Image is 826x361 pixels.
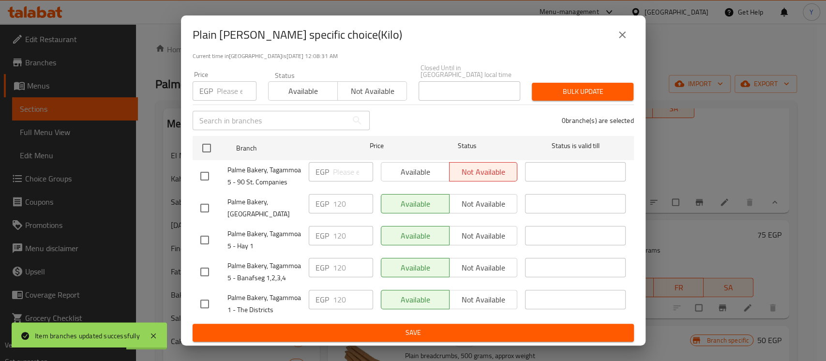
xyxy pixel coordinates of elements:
[227,228,301,252] span: Palme Bakery, Tagammoa 5 - Hay 1
[217,81,256,101] input: Please enter price
[333,162,373,181] input: Please enter price
[193,111,347,130] input: Search in branches
[333,290,373,309] input: Please enter price
[337,81,407,101] button: Not available
[417,140,517,152] span: Status
[236,142,337,154] span: Branch
[315,262,329,273] p: EGP
[227,260,301,284] span: Palme Bakery, Tagammoa 5 - Banafseg 1,2,3,4
[268,81,338,101] button: Available
[525,140,626,152] span: Status is valid till
[315,294,329,305] p: EGP
[611,23,634,46] button: close
[333,226,373,245] input: Please enter price
[562,116,634,125] p: 0 branche(s) are selected
[333,258,373,277] input: Please enter price
[315,230,329,241] p: EGP
[193,52,634,60] p: Current time in [GEOGRAPHIC_DATA] is [DATE] 12:08:31 AM
[342,84,403,98] span: Not available
[315,198,329,210] p: EGP
[199,85,213,97] p: EGP
[532,83,633,101] button: Bulk update
[227,196,301,220] span: Palme Bakery, [GEOGRAPHIC_DATA]
[200,327,626,339] span: Save
[35,331,140,341] div: Item branches updated successfully
[272,84,334,98] span: Available
[315,166,329,178] p: EGP
[193,27,402,43] h2: Plain [PERSON_NAME] specific choice(Kilo)
[345,140,409,152] span: Price
[227,292,301,316] span: Palme Bakery, Tagammoa 1 - The Districts
[227,164,301,188] span: Palme Bakery, Tagammoa 5 - 90 St. Companies
[333,194,373,213] input: Please enter price
[193,324,634,342] button: Save
[540,86,626,98] span: Bulk update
